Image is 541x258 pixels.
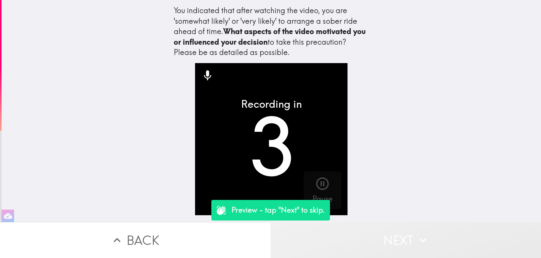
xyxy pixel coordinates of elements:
[174,27,368,47] b: What aspects of the video motivated you or influenced your decision
[304,171,341,209] button: Pause
[270,222,541,258] button: Next
[231,205,325,216] p: Preview - tap "Next" to skip.
[312,194,332,204] h5: Pause
[174,5,369,58] div: You indicated that after watching the video, you are 'somewhat likely' or 'very likely' to arrang...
